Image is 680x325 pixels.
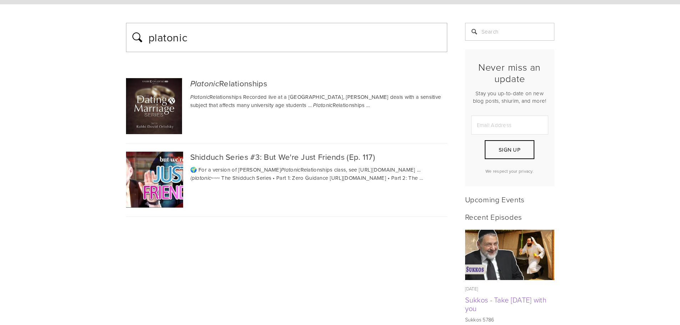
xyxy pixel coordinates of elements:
input: Search [465,23,554,41]
span: … [308,101,312,109]
img: Sukkos - Take Yom Kippur with you [465,230,554,280]
em: Platonic [281,167,300,173]
p: Stay you up-to-date on new blog posts, shiurim, and more! [471,90,548,105]
div: PlatonicRelationships PlatonicRelationships Recorded live at a [GEOGRAPHIC_DATA], [PERSON_NAME] d... [126,70,447,143]
a: Sukkos - Take [DATE] with you [465,295,547,313]
em: Platonic [190,79,219,89]
span: Sign Up [499,146,520,153]
h2: Upcoming Events [465,195,554,204]
span: … [366,101,370,109]
div: Shidduch Series #3: But We're Just Friends (Ep. 117) [126,152,447,162]
time: [DATE] [465,285,478,292]
em: platonic [192,175,211,182]
div: Shidduch Series #3: But We're Just Friends (Ep. 117) 🌍 For a version of [PERSON_NAME]PlatonicRela... [126,143,447,217]
span: Relationships [313,101,364,109]
em: Platonic [313,102,332,109]
button: Sign Up [485,140,534,159]
em: Platonic [190,94,210,101]
h2: Never miss an update [471,61,548,85]
span: … [419,174,423,182]
span: / ~~~ The Shidduch Series • Part 1: Zero Guidance [URL][DOMAIN_NAME] • Part 2: The [190,174,418,182]
input: Type to search… [148,29,443,46]
span: Relationships Recorded live at a [GEOGRAPHIC_DATA], [PERSON_NAME] deals with a sensitive subject ... [190,93,441,109]
span: … [417,166,420,173]
div: Relationships [126,78,447,89]
input: Email Address [471,116,548,134]
p: We respect your privacy. [471,168,548,174]
p: Sukkos 5786 [465,316,554,323]
h2: Recent Episodes [465,212,554,221]
span: 🌍 For a version of [PERSON_NAME] Relationships class, see [URL][DOMAIN_NAME] [190,166,415,173]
